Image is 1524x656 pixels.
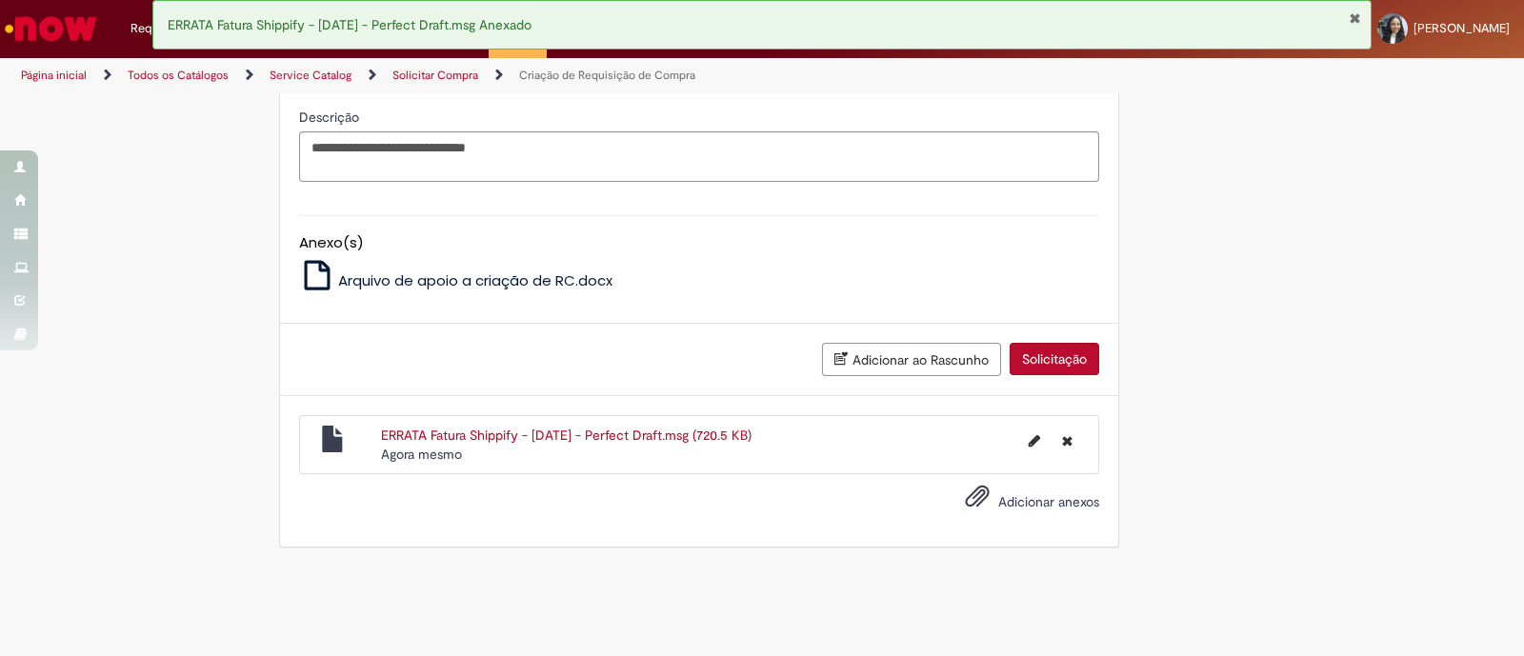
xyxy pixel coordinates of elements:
span: Requisições [130,19,197,38]
span: Arquivo de apoio a criação de RC.docx [338,270,612,290]
a: Service Catalog [270,68,351,83]
button: Adicionar anexos [960,479,994,523]
a: Todos os Catálogos [128,68,229,83]
span: Agora mesmo [381,446,462,463]
ul: Trilhas de página [14,58,1002,93]
a: Arquivo de apoio a criação de RC.docx [299,270,613,290]
button: Editar nome de arquivo ERRATA Fatura Shippify - Julho2025 - Perfect Draft.msg [1017,426,1052,456]
span: ERRATA Fatura Shippify - [DATE] - Perfect Draft.msg Anexado [168,16,531,33]
textarea: Descrição [299,131,1099,183]
button: Excluir ERRATA Fatura Shippify - Julho2025 - Perfect Draft.msg [1051,426,1084,456]
a: ERRATA Fatura Shippify - [DATE] - Perfect Draft.msg (720.5 KB) [381,427,752,444]
a: Página inicial [21,68,87,83]
span: [PERSON_NAME] [1414,20,1510,36]
img: ServiceNow [2,10,100,48]
button: Fechar Notificação [1349,10,1361,26]
button: Adicionar ao Rascunho [822,343,1001,376]
span: Adicionar anexos [998,493,1099,510]
button: Solicitação [1010,343,1099,375]
time: 29/08/2025 15:29:18 [381,446,462,463]
span: Descrição [299,109,363,126]
a: Criação de Requisição de Compra [519,68,695,83]
h5: Anexo(s) [299,235,1099,251]
a: Solicitar Compra [392,68,478,83]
